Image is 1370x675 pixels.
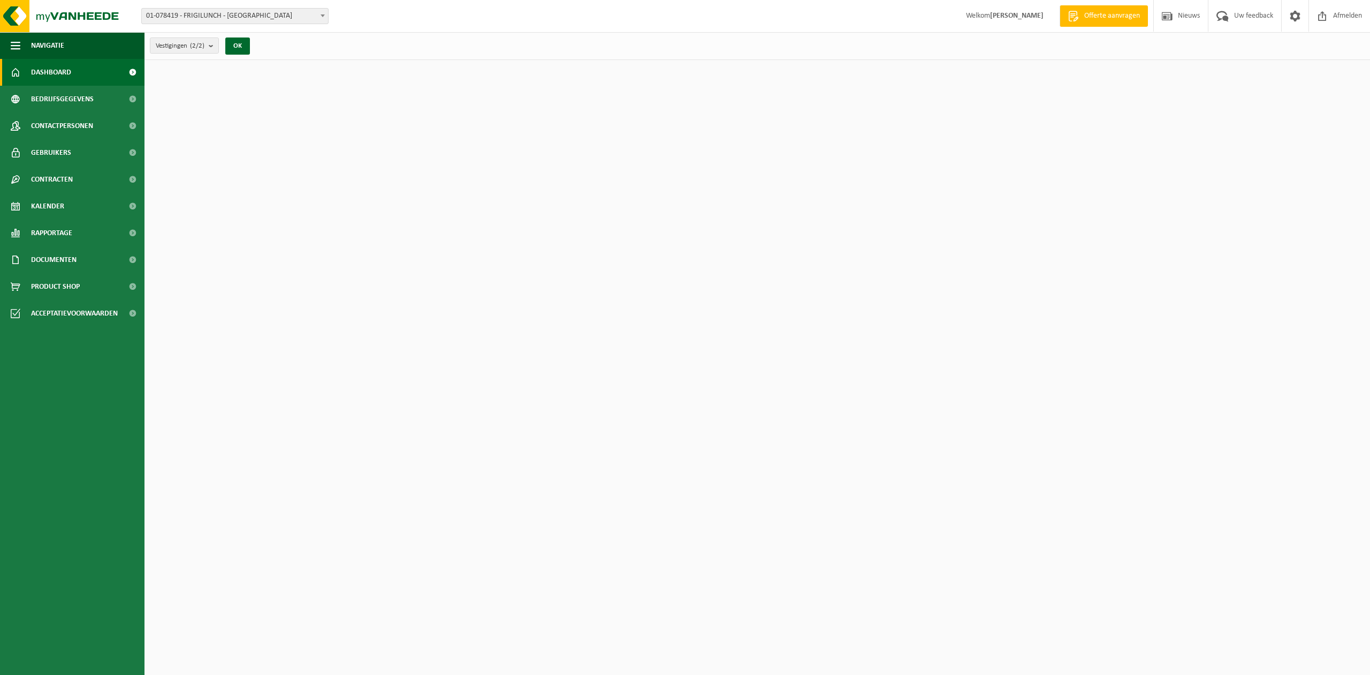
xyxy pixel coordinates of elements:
span: Product Shop [31,273,80,300]
span: Gebruikers [31,139,71,166]
a: Offerte aanvragen [1060,5,1148,27]
span: Documenten [31,246,77,273]
span: Rapportage [31,220,72,246]
span: Dashboard [31,59,71,86]
button: Vestigingen(2/2) [150,37,219,54]
span: 01-078419 - FRIGILUNCH - VEURNE [141,8,329,24]
span: Bedrijfsgegevens [31,86,94,112]
count: (2/2) [190,42,204,49]
span: Contactpersonen [31,112,93,139]
span: Kalender [31,193,64,220]
span: Acceptatievoorwaarden [31,300,118,327]
strong: [PERSON_NAME] [990,12,1044,20]
span: Navigatie [31,32,64,59]
span: Vestigingen [156,38,204,54]
span: Contracten [31,166,73,193]
button: OK [225,37,250,55]
span: Offerte aanvragen [1082,11,1143,21]
span: 01-078419 - FRIGILUNCH - VEURNE [142,9,328,24]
